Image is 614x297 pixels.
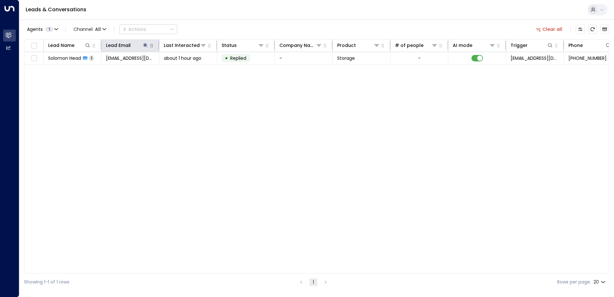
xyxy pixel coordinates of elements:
[297,278,330,286] nav: pagination navigation
[164,41,200,49] div: Last Interacted
[45,27,53,32] span: 1
[24,25,60,34] button: Agents1
[275,52,333,64] td: -
[95,27,101,32] span: All
[576,25,585,34] button: Customize
[600,25,609,34] button: Archived Leads
[24,279,69,285] div: Showing 1-1 of 1 rows
[230,55,246,61] span: Replied
[225,53,228,64] div: •
[568,41,583,49] div: Phone
[122,26,146,32] div: Actions
[48,41,91,49] div: Lead Name
[557,279,591,285] label: Rows per page:
[27,27,43,32] span: Agents
[593,277,607,287] div: 20
[222,41,264,49] div: Status
[568,55,607,61] span: +447412213916
[453,41,472,49] div: AI mode
[337,41,380,49] div: Product
[418,55,421,61] div: -
[30,42,38,50] span: Toggle select all
[568,41,611,49] div: Phone
[26,6,86,13] a: Leads & Conversations
[106,41,131,49] div: Lead Email
[164,55,201,61] span: about 1 hour ago
[337,55,355,61] span: Storage
[279,41,322,49] div: Company Name
[71,25,109,34] button: Channel:All
[48,41,75,49] div: Lead Name
[48,55,81,61] span: Solomon Head
[71,25,109,34] span: Channel:
[511,55,559,61] span: leads@space-station.co.uk
[533,25,565,34] button: Clear all
[106,55,154,61] span: takybixij@gmail.com
[588,25,597,34] span: Refresh
[453,41,496,49] div: AI mode
[337,41,356,49] div: Product
[106,41,149,49] div: Lead Email
[511,41,528,49] div: Trigger
[310,278,317,286] button: page 1
[511,41,553,49] div: Trigger
[30,54,38,62] span: Toggle select row
[395,41,438,49] div: # of people
[279,41,316,49] div: Company Name
[395,41,424,49] div: # of people
[119,24,177,34] button: Actions
[89,55,94,61] span: 1
[164,41,206,49] div: Last Interacted
[222,41,237,49] div: Status
[119,24,177,34] div: Button group with a nested menu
